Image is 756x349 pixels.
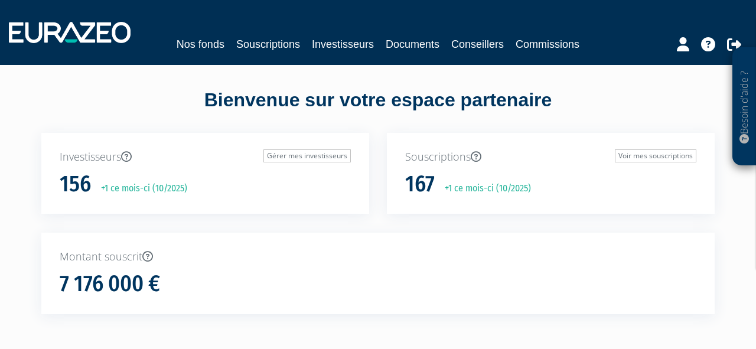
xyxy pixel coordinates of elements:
[9,22,131,43] img: 1732889491-logotype_eurazeo_blanc_rvb.png
[738,54,751,160] p: Besoin d'aide ?
[386,36,439,53] a: Documents
[60,272,160,296] h1: 7 176 000 €
[516,36,579,53] a: Commissions
[60,149,351,165] p: Investisseurs
[236,36,300,53] a: Souscriptions
[93,182,187,195] p: +1 ce mois-ci (10/2025)
[405,149,696,165] p: Souscriptions
[405,172,435,197] h1: 167
[60,172,91,197] h1: 156
[451,36,504,53] a: Conseillers
[436,182,531,195] p: +1 ce mois-ci (10/2025)
[263,149,351,162] a: Gérer mes investisseurs
[60,249,696,265] p: Montant souscrit
[312,36,374,53] a: Investisseurs
[32,87,724,133] div: Bienvenue sur votre espace partenaire
[615,149,696,162] a: Voir mes souscriptions
[177,36,224,53] a: Nos fonds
